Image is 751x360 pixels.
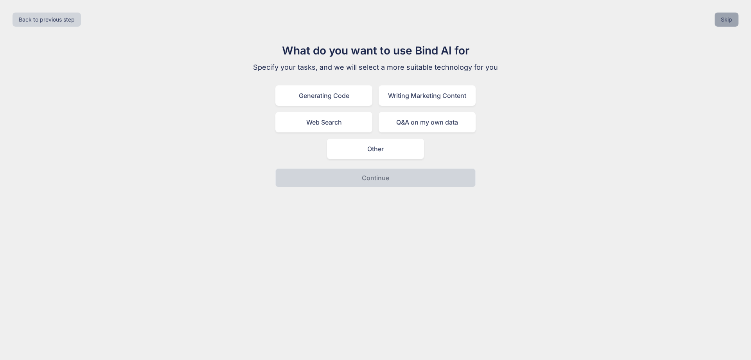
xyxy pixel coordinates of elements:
div: Generating Code [275,85,372,106]
p: Specify your tasks, and we will select a more suitable technology for you [244,62,507,73]
button: Continue [275,168,476,187]
div: Q&A on my own data [379,112,476,132]
button: Skip [715,13,738,27]
div: Writing Marketing Content [379,85,476,106]
p: Continue [362,173,389,183]
h1: What do you want to use Bind AI for [244,42,507,59]
div: Other [327,139,424,159]
button: Back to previous step [13,13,81,27]
div: Web Search [275,112,372,132]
